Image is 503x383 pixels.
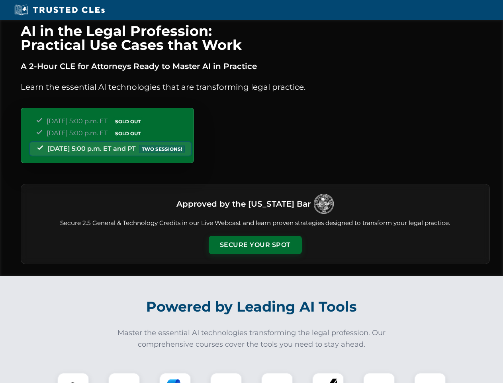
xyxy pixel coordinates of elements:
h3: Approved by the [US_STATE] Bar [176,197,311,211]
img: Trusted CLEs [12,4,107,16]
span: [DATE] 5:00 p.m. ET [47,129,108,137]
span: SOLD OUT [112,129,143,138]
span: SOLD OUT [112,117,143,126]
img: Logo [314,194,334,214]
p: Master the essential AI technologies transforming the legal profession. Our comprehensive courses... [112,327,391,350]
h1: AI in the Legal Profession: Practical Use Cases that Work [21,24,490,52]
span: [DATE] 5:00 p.m. ET [47,117,108,125]
button: Secure Your Spot [209,236,302,254]
h2: Powered by Leading AI Tools [31,293,472,321]
p: Secure 2.5 General & Technology Credits in our Live Webcast and learn proven strategies designed ... [31,219,480,228]
p: Learn the essential AI technologies that are transforming legal practice. [21,81,490,93]
p: A 2-Hour CLE for Attorneys Ready to Master AI in Practice [21,60,490,73]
